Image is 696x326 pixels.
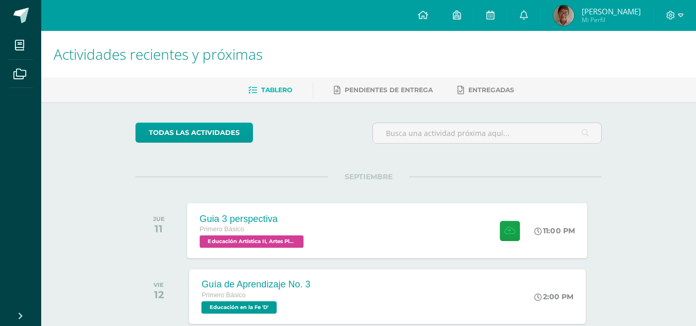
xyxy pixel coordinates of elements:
[468,86,514,94] span: Entregadas
[154,281,164,288] div: VIE
[582,15,641,24] span: Mi Perfil
[153,222,165,235] div: 11
[200,226,244,233] span: Primero Básico
[54,44,263,64] span: Actividades recientes y próximas
[328,172,409,181] span: SEPTIEMBRE
[135,123,253,143] a: todas las Actividades
[201,291,245,299] span: Primero Básico
[200,213,307,224] div: Guia 3 perspectiva
[334,82,433,98] a: Pendientes de entrega
[457,82,514,98] a: Entregadas
[200,235,304,248] span: Educación Artística II, Artes Plásticas 'D'
[345,86,433,94] span: Pendientes de entrega
[373,123,601,143] input: Busca una actividad próxima aquí...
[261,86,292,94] span: Tablero
[248,82,292,98] a: Tablero
[153,215,165,222] div: JUE
[201,301,277,314] span: Educación en la Fe 'D'
[201,279,310,290] div: Guía de Aprendizaje No. 3
[154,288,164,301] div: 12
[534,292,573,301] div: 2:00 PM
[582,6,641,16] span: [PERSON_NAME]
[553,5,574,26] img: 64dcc7b25693806399db2fba3b98ee94.png
[535,226,575,235] div: 11:00 PM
